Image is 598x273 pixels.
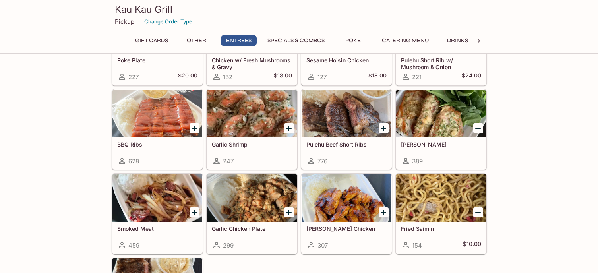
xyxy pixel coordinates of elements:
h5: Pulehu Beef Short Ribs [306,141,387,148]
h5: Pulehu Short Rib w/ Mushroom & Onion [401,57,481,70]
a: [PERSON_NAME]389 [396,89,486,170]
a: [PERSON_NAME] Chicken307 [301,174,392,254]
h5: BBQ Ribs [117,141,197,148]
h5: [PERSON_NAME] [401,141,481,148]
h5: $18.00 [368,72,387,81]
button: Catering Menu [377,35,434,46]
button: Other [179,35,215,46]
button: Add Garlic Ahi [473,123,483,133]
span: 154 [412,242,422,249]
button: Change Order Type [141,15,196,28]
p: Pickup [115,18,134,25]
h5: Sesame Hoisin Chicken [306,57,387,64]
div: Teri Chicken [302,174,391,222]
button: Add Garlic Shrimp [284,123,294,133]
a: Garlic Shrimp247 [207,89,297,170]
a: Garlic Chicken Plate299 [207,174,297,254]
h5: $24.00 [462,72,481,81]
button: Specials & Combos [263,35,329,46]
button: Add BBQ Ribs [190,123,199,133]
h5: Poke Plate [117,57,197,64]
span: 227 [128,73,139,81]
a: Smoked Meat459 [112,174,203,254]
h5: Fried Saimin [401,225,481,232]
span: 132 [223,73,232,81]
button: Gift Cards [131,35,172,46]
div: Pulehu Beef Short Ribs [302,90,391,137]
a: BBQ Ribs628 [112,89,203,170]
h5: Garlic Shrimp [212,141,292,148]
button: Entrees [221,35,257,46]
h5: [PERSON_NAME] Chicken [306,225,387,232]
span: 776 [317,157,327,165]
h5: $20.00 [178,72,197,81]
span: 127 [317,73,327,81]
h5: Garlic Chicken Plate [212,225,292,232]
h5: $18.00 [274,72,292,81]
button: Poke [335,35,371,46]
a: Pulehu Beef Short Ribs776 [301,89,392,170]
span: 389 [412,157,423,165]
span: 299 [223,242,234,249]
button: Add Fried Saimin [473,207,483,217]
button: Add Garlic Chicken Plate [284,207,294,217]
button: Add Teri Chicken [379,207,389,217]
span: 307 [317,242,328,249]
button: Add Smoked Meat [190,207,199,217]
div: BBQ Ribs [112,90,202,137]
h5: $10.00 [463,240,481,250]
span: 459 [128,242,139,249]
h5: Smoked Meat [117,225,197,232]
h5: Chicken w/ Fresh Mushrooms & Gravy [212,57,292,70]
button: Add Pulehu Beef Short Ribs [379,123,389,133]
button: Drinks [440,35,476,46]
span: 221 [412,73,422,81]
div: Garlic Ahi [396,90,486,137]
div: Garlic Shrimp [207,90,297,137]
span: 628 [128,157,139,165]
div: Smoked Meat [112,174,202,222]
div: Fried Saimin [396,174,486,222]
h3: Kau Kau Grill [115,3,484,15]
span: 247 [223,157,234,165]
a: Fried Saimin154$10.00 [396,174,486,254]
div: Garlic Chicken Plate [207,174,297,222]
